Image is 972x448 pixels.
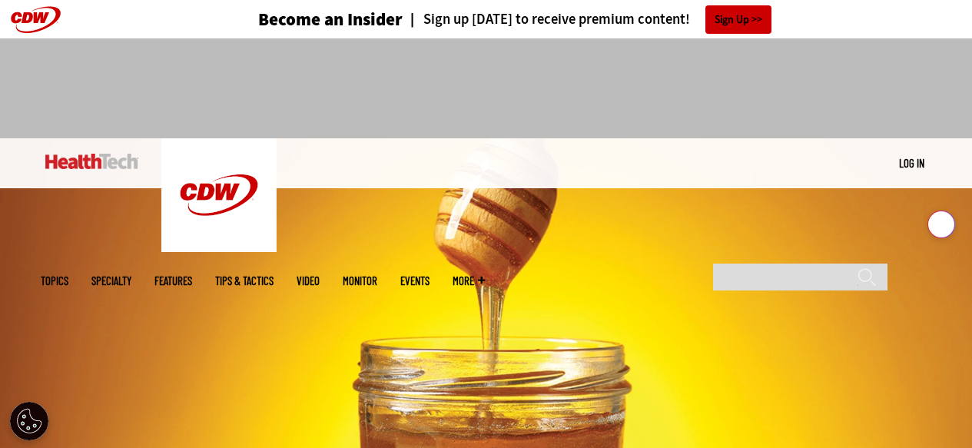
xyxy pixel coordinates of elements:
[91,275,131,287] span: Specialty
[705,5,771,34] a: Sign Up
[343,275,377,287] a: MonITor
[400,275,430,287] a: Events
[41,275,68,287] span: Topics
[207,54,766,123] iframe: advertisement
[297,275,320,287] a: Video
[154,275,192,287] a: Features
[453,275,485,287] span: More
[161,240,277,256] a: CDW
[899,155,924,171] div: User menu
[215,275,274,287] a: Tips & Tactics
[403,12,690,27] a: Sign up [DATE] to receive premium content!
[45,154,138,169] img: Home
[201,11,403,28] a: Become an Insider
[10,402,48,440] div: Cookie Settings
[258,11,403,28] h3: Become an Insider
[161,138,277,252] img: Home
[10,402,48,440] button: Open Preferences
[899,156,924,170] a: Log in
